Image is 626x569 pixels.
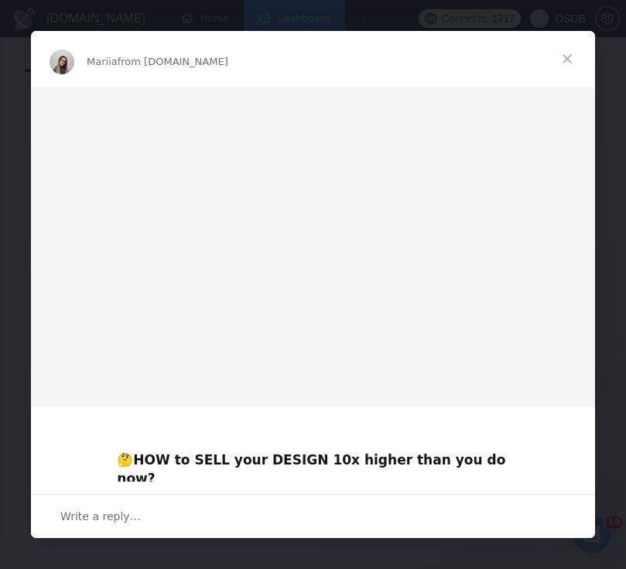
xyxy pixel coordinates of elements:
span: Write a reply… [60,506,141,526]
div: Open conversation and reply [31,494,595,538]
img: Profile image for Mariia [50,50,74,74]
b: HOW to SELL your DESIGN 10x higher than you do now? [117,452,505,486]
span: Close [539,31,595,87]
span: from [DOMAIN_NAME] [118,56,228,67]
div: 🤔 [117,433,508,488]
span: Mariia [87,56,118,67]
